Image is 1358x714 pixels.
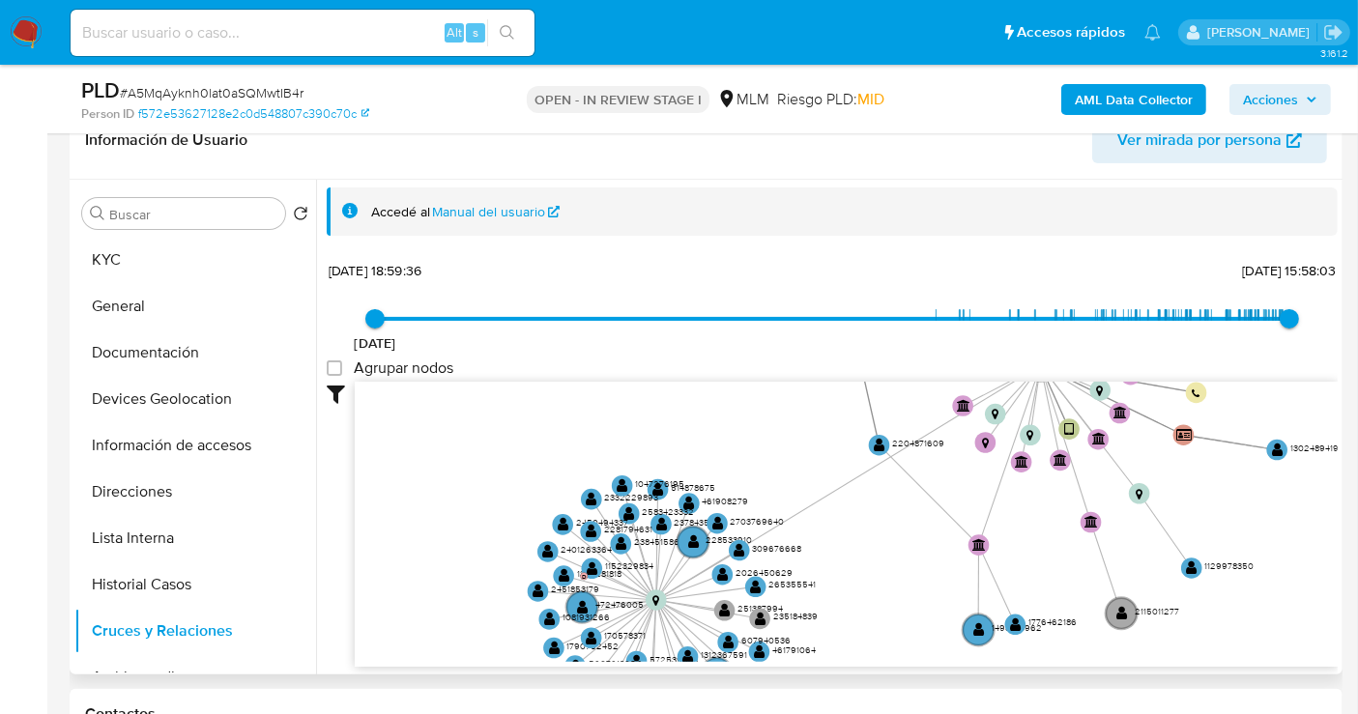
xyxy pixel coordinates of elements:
text: 1358281818 [577,567,621,580]
text:  [1026,430,1033,442]
text:  [719,603,731,617]
text:  [682,649,694,664]
text:  [755,612,766,626]
span: Acciones [1243,84,1298,115]
text:  [717,567,729,582]
text: 2384515867 [634,535,684,548]
text:  [972,538,986,551]
text: 1081931266 [563,611,610,623]
button: Archivos adjuntos [74,654,316,700]
text:  [1092,432,1106,444]
text:  [982,438,989,449]
text:  [586,630,597,644]
a: Manual del usuario [433,203,561,221]
button: Direcciones [74,469,316,515]
text:  [874,438,885,452]
a: Salir [1323,22,1344,43]
text:  [617,478,628,493]
text:  [750,579,762,593]
h1: Información de Usuario [85,130,247,150]
button: Devices Geolocation [74,376,316,422]
text:  [577,599,589,614]
text: 1498443962 [992,621,1042,634]
span: Agrupar nodos [354,358,453,378]
button: AML Data Collector [1061,84,1206,115]
text:  [656,517,668,531]
span: [DATE] 18:59:36 [329,261,421,280]
text: 2332229893 [604,491,658,503]
text:  [712,516,724,530]
button: Cruces y Relaciones [74,608,316,654]
text: 309676668 [752,541,801,554]
button: search-icon [487,19,527,46]
text:  [1186,560,1198,575]
text: 2204871609 [892,437,944,449]
span: Ver mirada por persona [1117,117,1282,163]
text:  [734,543,745,557]
text:  [631,654,643,669]
p: nancy.sanchezgarcia@mercadolibre.com.mx [1207,23,1316,42]
text: 2281794631 [604,523,652,535]
text:  [1055,453,1068,466]
text: D [582,571,587,580]
text: 2703769640 [731,515,785,528]
text:  [1272,443,1284,457]
text:  [1136,488,1142,500]
span: Alt [447,23,462,42]
text:  [684,496,696,510]
button: Acciones [1229,84,1331,115]
span: Accesos rápidos [1017,22,1125,43]
text:  [973,622,985,637]
b: Person ID [81,105,134,123]
span: # A5MqAyknh0lat0aSQMwtIB4r [120,83,303,102]
text:  [1192,387,1200,397]
text: 461908279 [702,495,748,507]
text:  [533,584,544,598]
button: Buscar [90,206,105,221]
input: Buscar [109,206,277,223]
text:  [549,641,561,655]
button: Documentación [74,329,316,376]
text:  [587,560,598,575]
text:  [652,595,659,607]
b: PLD [81,74,120,105]
button: Lista Interna [74,515,316,561]
a: Notificaciones [1144,24,1161,41]
text:  [623,506,635,521]
button: Ver mirada por persona [1092,117,1327,163]
text:  [1015,455,1028,468]
text:  [1176,428,1192,442]
text:  [957,399,970,412]
text: 2378435466 [675,515,727,528]
text: 472476005 [595,598,644,611]
button: Volver al orden por defecto [293,206,308,227]
text: 514878675 [671,480,715,493]
text:  [544,612,556,626]
text:  [1084,515,1098,528]
text:  [616,536,627,551]
text: 1152329834 [605,559,653,572]
text: 2026450629 [736,566,793,579]
input: Buscar usuario o caso... [71,20,535,45]
text: 572539088 [650,652,698,665]
text:  [1116,606,1128,620]
text:  [992,409,998,420]
input: Agrupar nodos [327,360,342,376]
text: 2450494337 [576,516,628,528]
text: 2451853179 [551,583,599,595]
text: 265355541 [768,578,816,590]
text:  [688,534,700,549]
text:  [586,492,597,506]
p: OPEN - IN REVIEW STAGE I [527,86,709,113]
a: f572e53627128e2c0d548807c390c70c [138,105,369,123]
text:  [558,517,569,531]
text:  [1097,385,1104,396]
button: KYC [74,237,316,283]
text:  [723,635,735,649]
text: 1312367591 [701,648,747,661]
text: 2583423332 [642,505,694,518]
text:  [586,524,597,538]
text: 235184839 [773,610,818,622]
text: 2401263364 [561,543,612,556]
text: 1302489419 [1290,441,1339,453]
